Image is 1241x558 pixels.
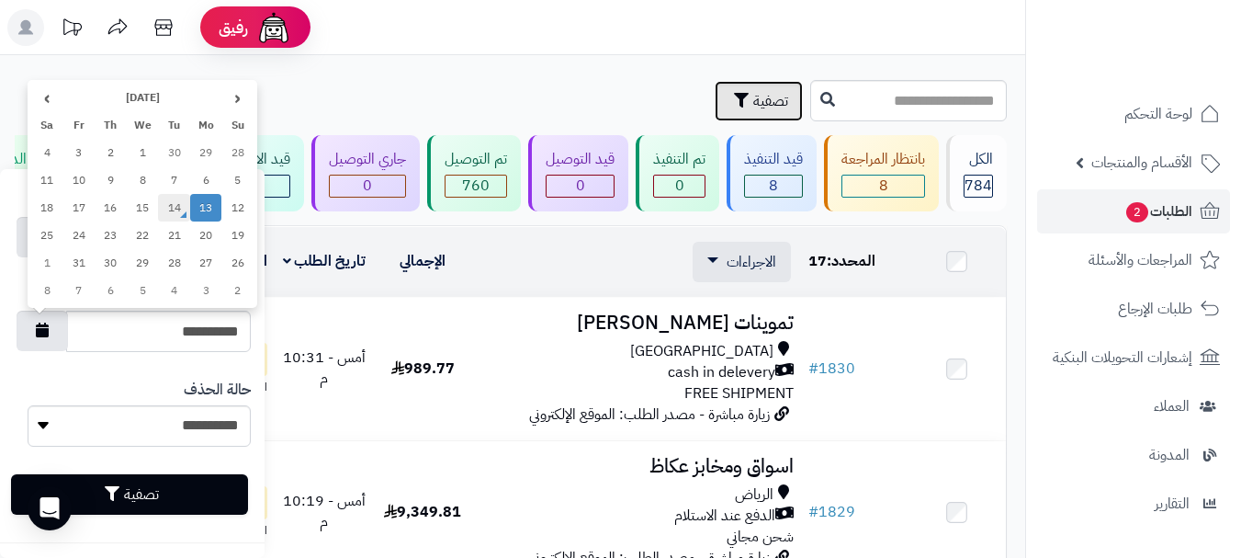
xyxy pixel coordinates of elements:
[445,149,507,170] div: تم التوصيل
[184,380,251,401] label: حالة الحذف
[1116,49,1224,87] img: logo-2.png
[158,194,190,222] td: 14
[158,249,190,277] td: 28
[31,277,63,304] td: 8
[808,251,900,272] div: المحدد:
[95,166,127,194] td: 9
[400,250,446,272] a: الإجمالي
[11,474,248,515] button: تصفية
[127,194,159,222] td: 15
[529,404,770,426] span: زيارة مباشرة - مصدر الطلب: الموقع الإلكتروني
[841,149,925,170] div: بانتظار المراجعة
[190,111,222,139] th: Mo
[127,111,159,139] th: We
[221,222,254,249] td: 19
[630,341,773,362] span: [GEOGRAPHIC_DATA]
[363,175,372,197] span: 0
[1037,433,1230,477] a: المدونة
[391,358,455,380] span: 989.77
[63,277,96,304] td: 7
[190,249,222,277] td: 27
[95,111,127,139] th: Th
[31,194,63,222] td: 18
[715,81,803,121] button: تصفية
[769,175,778,197] span: 8
[190,139,222,166] td: 29
[255,9,292,46] img: ai-face.png
[808,358,855,380] a: #1830
[190,166,222,194] td: 6
[654,176,705,197] div: 0
[63,166,96,194] td: 10
[674,506,775,527] span: الدفع عند الاستلام
[95,139,127,166] td: 2
[95,277,127,304] td: 6
[1053,345,1192,370] span: إشعارات التحويلات البنكية
[1155,491,1190,517] span: التقارير
[95,249,127,277] td: 30
[283,250,367,272] a: تاريخ الطلب
[219,17,248,39] span: رفيق
[723,135,820,211] a: قيد التنفيذ 8
[28,486,72,530] div: Open Intercom Messenger
[842,176,924,197] div: 8
[808,358,818,380] span: #
[942,135,1010,211] a: الكل784
[221,84,254,111] th: ‹
[63,139,96,166] td: 3
[879,175,888,197] span: 8
[547,176,614,197] div: 0
[1154,393,1190,419] span: العملاء
[330,176,405,197] div: 0
[820,135,942,211] a: بانتظار المراجعة 8
[221,139,254,166] td: 28
[158,222,190,249] td: 21
[158,139,190,166] td: 30
[423,135,525,211] a: تم التوصيل 760
[63,84,222,111] th: [DATE]
[808,501,818,523] span: #
[744,149,803,170] div: قيد التنفيذ
[479,456,794,477] h3: اسواق ومخابز عكاظ
[1089,247,1192,273] span: المراجعات والأسئلة
[31,222,63,249] td: 25
[632,135,723,211] a: تم التنفيذ 0
[1037,336,1230,380] a: إشعارات التحويلات البنكية
[95,222,127,249] td: 23
[525,135,632,211] a: قيد التوصيل 0
[49,9,95,51] a: تحديثات المنصة
[158,166,190,194] td: 7
[753,90,788,112] span: تصفية
[668,362,775,383] span: cash in delevery
[1037,482,1230,526] a: التقارير
[653,149,705,170] div: تم التنفيذ
[1037,189,1230,233] a: الطلبات2
[283,347,366,390] span: أمس - 10:31 م
[221,194,254,222] td: 12
[127,222,159,249] td: 22
[1037,384,1230,428] a: العملاء
[1124,199,1192,224] span: الطلبات
[1037,238,1230,282] a: المراجعات والأسئلة
[384,501,461,523] span: 9,349.81
[479,313,794,334] h3: تموينات [PERSON_NAME]
[158,111,190,139] th: Tu
[727,251,776,273] span: الاجراءات
[1091,150,1192,176] span: الأقسام والمنتجات
[127,166,159,194] td: 8
[964,149,993,170] div: الكل
[158,277,190,304] td: 4
[329,149,406,170] div: جاري التوصيل
[31,84,63,111] th: ›
[1126,202,1148,222] span: 2
[63,222,96,249] td: 24
[31,166,63,194] td: 11
[735,484,773,506] span: الرياض
[221,111,254,139] th: Su
[31,249,63,277] td: 1
[190,194,222,222] td: 13
[684,382,794,404] span: FREE SHIPMENT
[546,149,615,170] div: قيد التوصيل
[127,277,159,304] td: 5
[965,175,992,197] span: 784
